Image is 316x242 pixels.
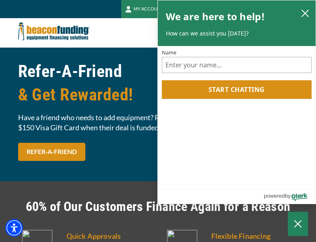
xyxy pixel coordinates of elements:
button: Start chatting [162,80,312,99]
span: & Get Rewarded! [18,83,298,106]
h1: Refer-A-Friend [18,60,298,106]
button: Close Chatbox [288,212,308,236]
input: Name [162,57,312,73]
button: close chatbox [299,7,312,19]
a: Powered by Olark [264,190,316,204]
h5: Quick Approvals [66,230,153,242]
p: How can we assist you [DATE]? [166,29,308,38]
label: Name [162,50,312,55]
span: by [285,191,291,201]
div: Accessibility Menu [5,219,23,237]
span: Have a friend who needs to add equipment? Refer them to us and you can each take home a $150 Visa... [18,113,298,133]
h2: We are here to help! [166,8,265,25]
h5: Flexible Financing [211,230,298,242]
img: Beacon Funding Corporation logo [18,18,90,44]
a: REFER-A-FRIEND [18,143,85,161]
span: powered [264,191,285,201]
h2: 60% of Our Customers Finance Again for a Reason [18,197,298,216]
